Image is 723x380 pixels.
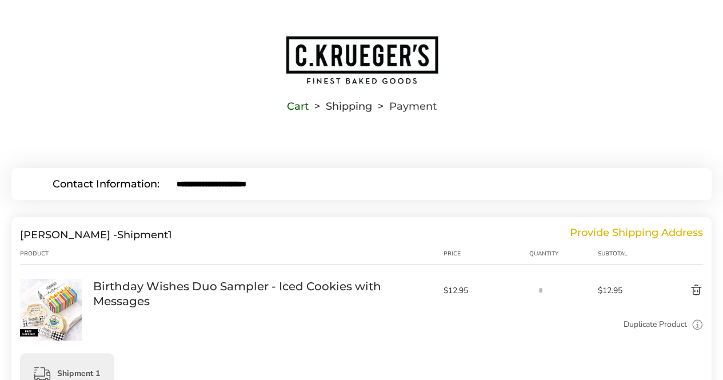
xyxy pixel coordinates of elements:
div: Provide Shipping Address [570,229,703,241]
input: Quantity input [529,279,552,302]
span: [PERSON_NAME] - [20,229,117,241]
a: Birthday Wishes Duo Sampler - Iced Cookies with Messages [20,278,82,289]
span: $12.95 [444,285,524,296]
span: 1 [168,229,172,241]
div: Contact Information: [53,179,177,189]
li: Shipping [309,102,372,110]
button: Delete product [645,283,703,297]
span: Payment [389,102,437,110]
a: Birthday Wishes Duo Sampler - Iced Cookies with Messages [93,279,432,309]
a: Go to home page [11,35,712,85]
span: $12.95 [598,285,646,296]
img: Birthday Wishes Duo Sampler - Iced Cookies with Messages [20,279,82,341]
a: Duplicate Product [624,318,687,331]
div: Product [20,249,93,258]
a: Cart [287,102,309,110]
div: Price [444,249,529,258]
input: E-mail [177,179,670,189]
img: C.KRUEGER'S [285,35,439,85]
div: Quantity [529,249,598,258]
div: Shipment [20,229,172,241]
div: Subtotal [598,249,646,258]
